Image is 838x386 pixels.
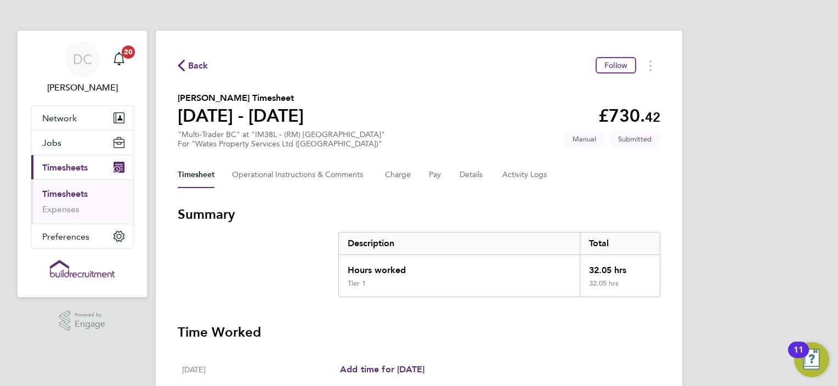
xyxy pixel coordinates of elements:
div: Description [339,232,580,254]
div: "Multi-Trader BC" at "IM38L - (RM) [GEOGRAPHIC_DATA]" [178,130,385,149]
a: DC[PERSON_NAME] [31,42,134,94]
span: 20 [122,46,135,59]
a: 20 [108,42,130,77]
button: Back [178,59,208,72]
button: Timesheets Menu [641,57,660,74]
a: Add time for [DATE] [340,363,424,376]
div: Hours worked [339,255,580,279]
span: Timesheets [42,162,88,173]
span: This timesheet is Submitted. [609,130,660,148]
button: Pay [429,162,442,188]
h3: Time Worked [178,323,660,341]
nav: Main navigation [18,31,147,297]
div: Timesheets [31,179,133,224]
button: Timesheets [31,155,133,179]
h1: [DATE] - [DATE] [178,105,304,127]
span: Engage [75,320,105,329]
button: Preferences [31,224,133,248]
button: Operational Instructions & Comments [232,162,367,188]
span: Preferences [42,231,89,242]
div: 32.05 hrs [580,279,660,297]
span: Follow [604,60,627,70]
span: Dan Cardus [31,81,134,94]
button: Network [31,106,133,130]
button: Charge [385,162,411,188]
div: Total [580,232,660,254]
span: Back [188,59,208,72]
h2: [PERSON_NAME] Timesheet [178,92,304,105]
div: For "Wates Property Services Ltd ([GEOGRAPHIC_DATA])" [178,139,385,149]
a: Timesheets [42,189,88,199]
button: Details [460,162,485,188]
a: Expenses [42,204,80,214]
div: 11 [794,350,803,364]
span: Add time for [DATE] [340,364,424,374]
span: Network [42,113,77,123]
div: 32.05 hrs [580,255,660,279]
button: Follow [596,57,636,73]
div: Summary [338,232,660,297]
img: buildrec-logo-retina.png [50,260,115,277]
span: DC [73,52,92,66]
div: [DATE] [182,363,340,376]
button: Activity Logs [502,162,548,188]
a: Powered byEngage [59,310,106,331]
div: Tier 1 [348,279,366,288]
span: This timesheet was manually created. [564,130,605,148]
h3: Summary [178,206,660,223]
span: Powered by [75,310,105,320]
span: Jobs [42,138,61,148]
a: Go to home page [31,260,134,277]
button: Open Resource Center, 11 new notifications [794,342,829,377]
app-decimal: £730. [598,105,660,126]
button: Timesheet [178,162,214,188]
button: Jobs [31,130,133,155]
span: 42 [645,109,660,125]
